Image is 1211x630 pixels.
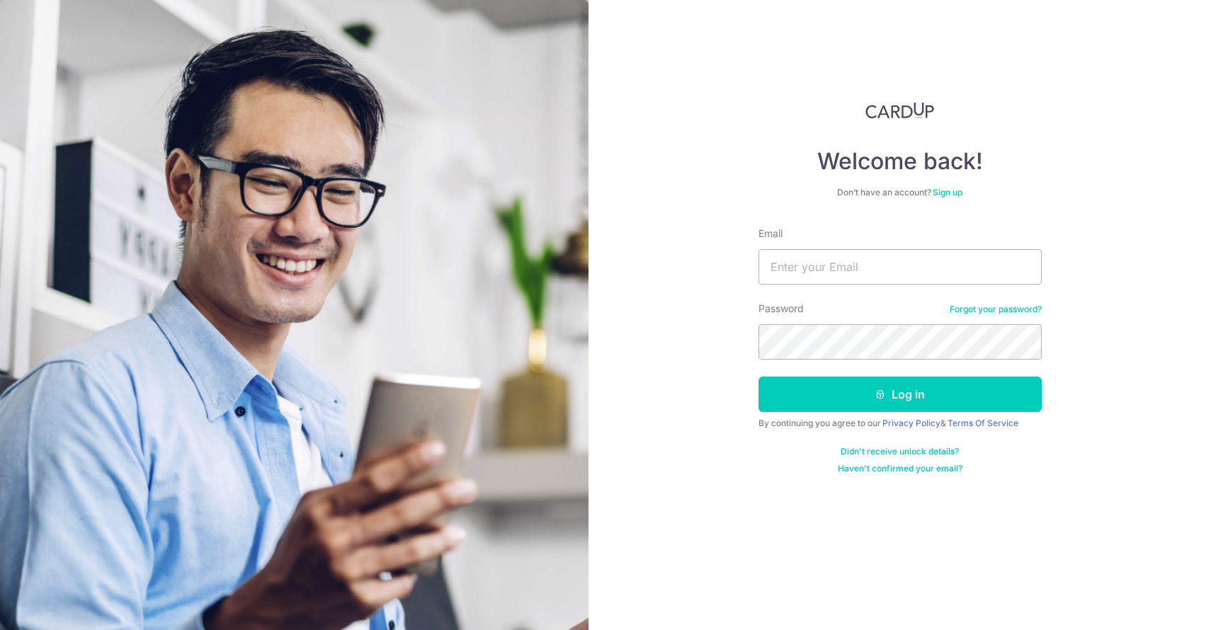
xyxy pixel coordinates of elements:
[841,446,959,457] a: Didn't receive unlock details?
[758,418,1042,429] div: By continuing you agree to our &
[865,102,935,119] img: CardUp Logo
[758,147,1042,176] h4: Welcome back!
[882,418,940,428] a: Privacy Policy
[758,377,1042,412] button: Log in
[758,302,804,316] label: Password
[758,187,1042,198] div: Don’t have an account?
[950,304,1042,315] a: Forgot your password?
[838,463,962,474] a: Haven't confirmed your email?
[948,418,1018,428] a: Terms Of Service
[758,249,1042,285] input: Enter your Email
[933,187,962,197] a: Sign up
[758,227,783,241] label: Email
